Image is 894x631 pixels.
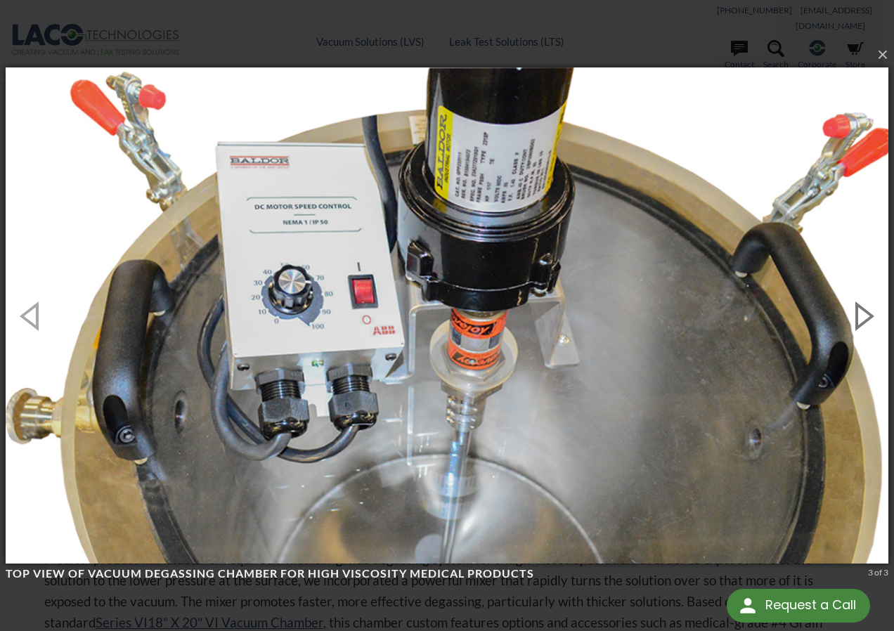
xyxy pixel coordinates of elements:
img: round button [737,594,759,617]
div: 3 of 3 [868,566,888,579]
div: Request a Call [727,589,870,623]
div: Request a Call [765,589,856,621]
img: Top View of Vacuum Degassing Chamber for High Viscosity Medical Products [6,39,888,592]
button: Next (Right arrow key) [831,277,894,354]
button: × [10,39,893,70]
h4: Top View of Vacuum Degassing Chamber for High Viscosity Medical Products [6,566,863,581]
